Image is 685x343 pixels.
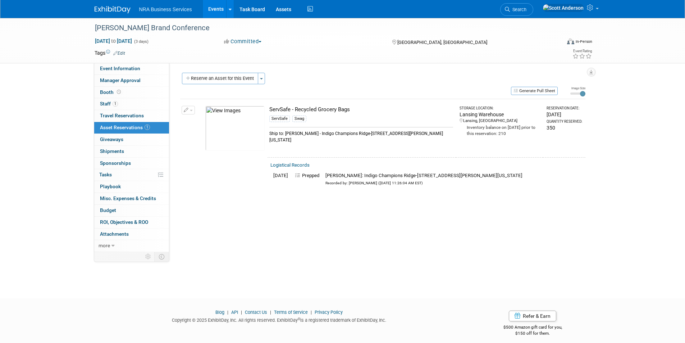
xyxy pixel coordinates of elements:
[270,162,310,168] a: Logistical Records
[94,181,169,193] a: Playbook
[245,310,267,315] a: Contact Us
[215,310,224,315] a: Blog
[460,124,540,137] div: Inventory balance on [DATE] prior to this reservation: 210
[115,89,122,95] span: Booth not reserved yet
[100,101,118,107] span: Staff
[94,240,169,252] a: more
[100,195,156,201] span: Misc. Expenses & Credits
[95,38,132,44] span: [DATE] [DATE]
[575,39,592,44] div: In-Person
[139,6,192,12] span: NRA Business Services
[100,219,148,225] span: ROI, Objectives & ROO
[99,172,112,177] span: Tasks
[519,37,593,48] div: Event Format
[95,6,131,13] img: ExhibitDay
[94,229,169,240] a: Attachments
[113,101,118,107] span: 1
[239,310,244,315] span: |
[94,193,169,204] a: Misc. Expenses & Credits
[110,38,117,44] span: to
[133,39,149,44] span: (3 days)
[142,252,155,261] td: Personalize Event Tab Strip
[298,317,300,321] sup: ®
[460,118,540,124] div: Lansing, [GEOGRAPHIC_DATA]
[100,89,122,95] span: Booth
[547,106,582,111] div: Reservation Date:
[547,119,582,124] div: Quantity Reserved:
[269,127,453,143] div: Ship to: [PERSON_NAME] - Indigo Champions Ridge-[STREET_ADDRESS][PERSON_NAME][US_STATE]
[100,207,116,213] span: Budget
[95,49,125,57] td: Tags
[325,179,522,186] div: Recorded by: [PERSON_NAME] ([DATE] 11:26:04 AM EST)
[100,77,141,83] span: Manager Approval
[567,39,574,44] img: Format-Inperson.png
[292,116,306,122] div: Swag
[182,73,258,84] button: Reserve an Asset for this Event
[94,205,169,216] a: Budget
[268,310,273,315] span: |
[100,125,150,130] span: Asset Reservations
[500,3,533,16] a: Search
[475,320,591,336] div: $500 Amazon gift card for you,
[543,4,584,12] img: Scott Anderson
[94,146,169,157] a: Shipments
[510,7,526,12] span: Search
[100,148,124,154] span: Shipments
[100,66,140,71] span: Event Information
[222,38,264,45] button: Committed
[397,40,487,45] span: [GEOGRAPHIC_DATA], [GEOGRAPHIC_DATA]
[154,252,169,261] td: Toggle Event Tabs
[291,171,323,188] td: Prepped
[231,310,238,315] a: API
[475,330,591,337] div: $150 off for them.
[572,49,592,53] div: Event Rating
[94,110,169,122] a: Travel Reservations
[100,136,123,142] span: Giveaways
[94,158,169,169] a: Sponsorships
[100,160,131,166] span: Sponsorships
[325,172,522,179] div: [PERSON_NAME]: Indigo Champions Ridge-[STREET_ADDRESS][PERSON_NAME][US_STATE]
[94,122,169,134] a: Asset Reservations1
[269,106,453,113] div: ServSafe - Recycled Grocery Bags
[94,98,169,110] a: Staff1
[113,51,125,56] a: Edit
[270,171,291,188] td: [DATE]
[509,311,556,321] a: Refer & Earn
[99,243,110,248] span: more
[95,315,464,324] div: Copyright © 2025 ExhibitDay, Inc. All rights reserved. ExhibitDay is a registered trademark of Ex...
[460,106,540,111] div: Storage Location:
[145,125,150,130] span: 1
[94,169,169,181] a: Tasks
[570,86,585,90] div: Image Size
[315,310,343,315] a: Privacy Policy
[274,310,308,315] a: Terms of Service
[100,113,144,118] span: Travel Reservations
[92,22,550,35] div: [PERSON_NAME] Brand Conference
[547,124,582,131] div: 350
[269,116,290,122] div: ServSafe
[94,63,169,75] a: Event Information
[94,87,169,98] a: Booth
[94,134,169,145] a: Giveaways
[309,310,314,315] span: |
[100,184,121,189] span: Playbook
[94,217,169,228] a: ROI, Objectives & ROO
[547,111,582,118] div: [DATE]
[100,231,129,237] span: Attachments
[460,111,540,118] div: Lansing Warehouse
[205,106,265,151] img: View Images
[511,87,558,95] button: Generate Pull Sheet
[94,75,169,86] a: Manager Approval
[225,310,230,315] span: |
